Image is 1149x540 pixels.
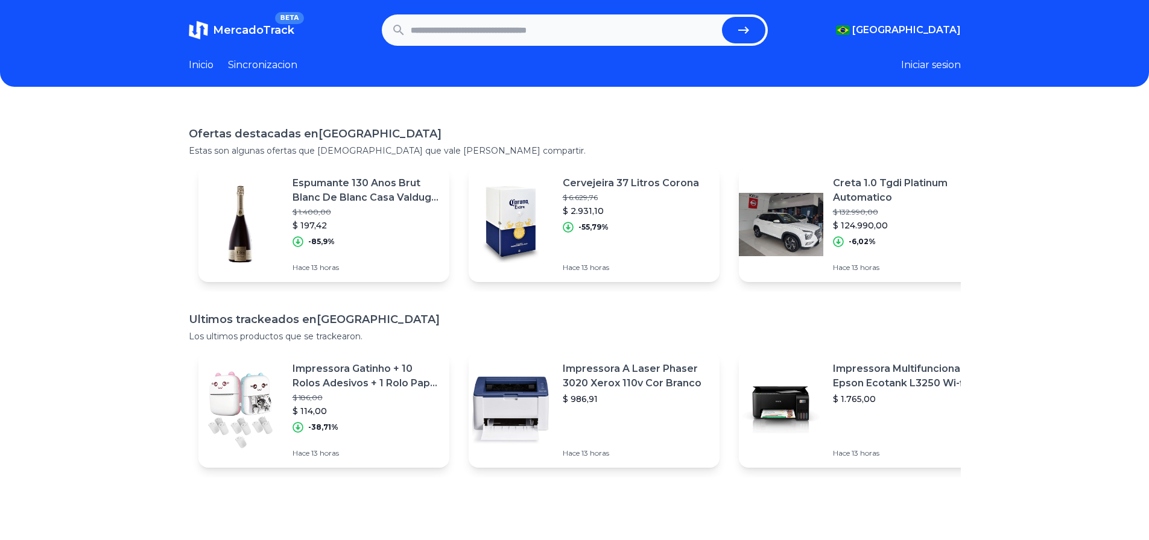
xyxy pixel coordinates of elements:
[833,448,980,458] p: Hace 13 horas
[833,176,980,205] p: Creta 1.0 Tgdi Platinum Automatico
[739,368,823,452] img: Featured image
[293,393,440,403] p: $ 186,00
[189,125,961,142] h1: Ofertas destacadas en [GEOGRAPHIC_DATA]
[293,405,440,417] p: $ 114,00
[901,58,961,72] button: Iniciar sesion
[198,182,283,266] img: Featured image
[293,219,440,231] p: $ 197,42
[563,205,699,217] p: $ 2.931,10
[833,219,980,231] p: $ 124.990,00
[308,422,338,432] p: -38,71%
[739,352,990,468] a: Featured imageImpressora Multifuncional Epson Ecotank L3250 Wi-fi Bivolt$ 1.765,00Hace 13 horas
[563,362,710,391] p: Impressora A Laser Phaser 3020 Xerox 110v Cor Branco
[563,193,699,202] p: $ 6.629,76
[293,448,440,458] p: Hace 13 horas
[293,263,440,272] p: Hace 13 horas
[213,24,294,37] span: MercadoTrack
[836,23,961,37] button: [GEOGRAPHIC_DATA]
[469,368,553,452] img: Featured image
[469,352,720,468] a: Featured imageImpressora A Laser Phaser 3020 Xerox 110v Cor Branco$ 986,91Hace 13 horas
[198,352,449,468] a: Featured imageImpressora Gatinho + 10 Rolos Adesivos + 1 Rolo Papel Brinde$ 186,00$ 114,00-38,71%...
[308,237,335,246] p: -85,9%
[469,182,553,266] img: Featured image
[833,207,980,217] p: $ 132.990,00
[849,237,876,246] p: -6,02%
[189,311,961,328] h1: Ultimos trackeados en [GEOGRAPHIC_DATA]
[833,393,980,405] p: $ 1.765,00
[852,23,961,37] span: [GEOGRAPHIC_DATA]
[293,176,440,205] p: Espumante 130 Anos Brut Blanc De Blanc Casa Valduga 750ml
[198,166,449,282] a: Featured imageEspumante 130 Anos Brut Blanc De Blanc Casa Valduga 750ml$ 1.400,00$ 197,42-85,9%Ha...
[833,362,980,391] p: Impressora Multifuncional Epson Ecotank L3250 Wi-fi Bivolt
[275,12,303,24] span: BETA
[189,58,214,72] a: Inicio
[189,145,961,157] p: Estas son algunas ofertas que [DEMOGRAPHIC_DATA] que vale [PERSON_NAME] compartir.
[293,362,440,391] p: Impressora Gatinho + 10 Rolos Adesivos + 1 Rolo Papel Brinde
[189,20,294,40] a: MercadoTrackBETA
[293,207,440,217] p: $ 1.400,00
[469,166,720,282] a: Featured imageCervejeira 37 Litros Corona$ 6.629,76$ 2.931,10-55,79%Hace 13 horas
[189,20,208,40] img: MercadoTrack
[563,263,699,272] p: Hace 13 horas
[189,330,961,342] p: Los ultimos productos que se trackearon.
[563,448,710,458] p: Hace 13 horas
[228,58,297,72] a: Sincronizacion
[739,166,990,282] a: Featured imageCreta 1.0 Tgdi Platinum Automatico$ 132.990,00$ 124.990,00-6,02%Hace 13 horas
[836,25,850,35] img: Brasil
[578,222,609,232] p: -55,79%
[833,263,980,272] p: Hace 13 horas
[563,176,699,190] p: Cervejeira 37 Litros Corona
[198,368,283,452] img: Featured image
[739,182,823,266] img: Featured image
[563,393,710,405] p: $ 986,91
